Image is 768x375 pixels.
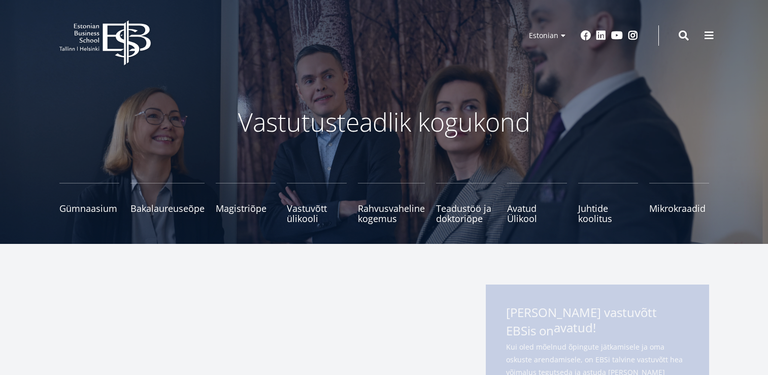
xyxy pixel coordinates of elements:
[216,183,276,224] a: Magistriõpe
[507,203,567,224] span: Avatud Ülikool
[130,203,205,213] span: Bakalaureuseõpe
[358,203,425,224] span: Rahvusvaheline kogemus
[59,183,119,224] a: Gümnaasium
[649,183,709,224] a: Mikrokraadid
[436,183,496,224] a: Teadustöö ja doktoriõpe
[554,320,596,335] span: avatud!
[287,183,347,224] a: Vastuvõtt ülikooli
[287,203,347,224] span: Vastuvõtt ülikooli
[436,203,496,224] span: Teadustöö ja doktoriõpe
[130,183,205,224] a: Bakalaureuseõpe
[115,107,653,137] p: Vastutusteadlik kogukond
[578,203,638,224] span: Juhtide koolitus
[581,30,591,41] a: Facebook
[628,30,638,41] a: Instagram
[216,203,276,213] span: Magistriõpe
[59,203,119,213] span: Gümnaasium
[506,305,689,338] span: [PERSON_NAME] vastuvõtt EBSis on
[578,183,638,224] a: Juhtide koolitus
[611,30,623,41] a: Youtube
[596,30,606,41] a: Linkedin
[358,183,425,224] a: Rahvusvaheline kogemus
[649,203,709,213] span: Mikrokraadid
[507,183,567,224] a: Avatud Ülikool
